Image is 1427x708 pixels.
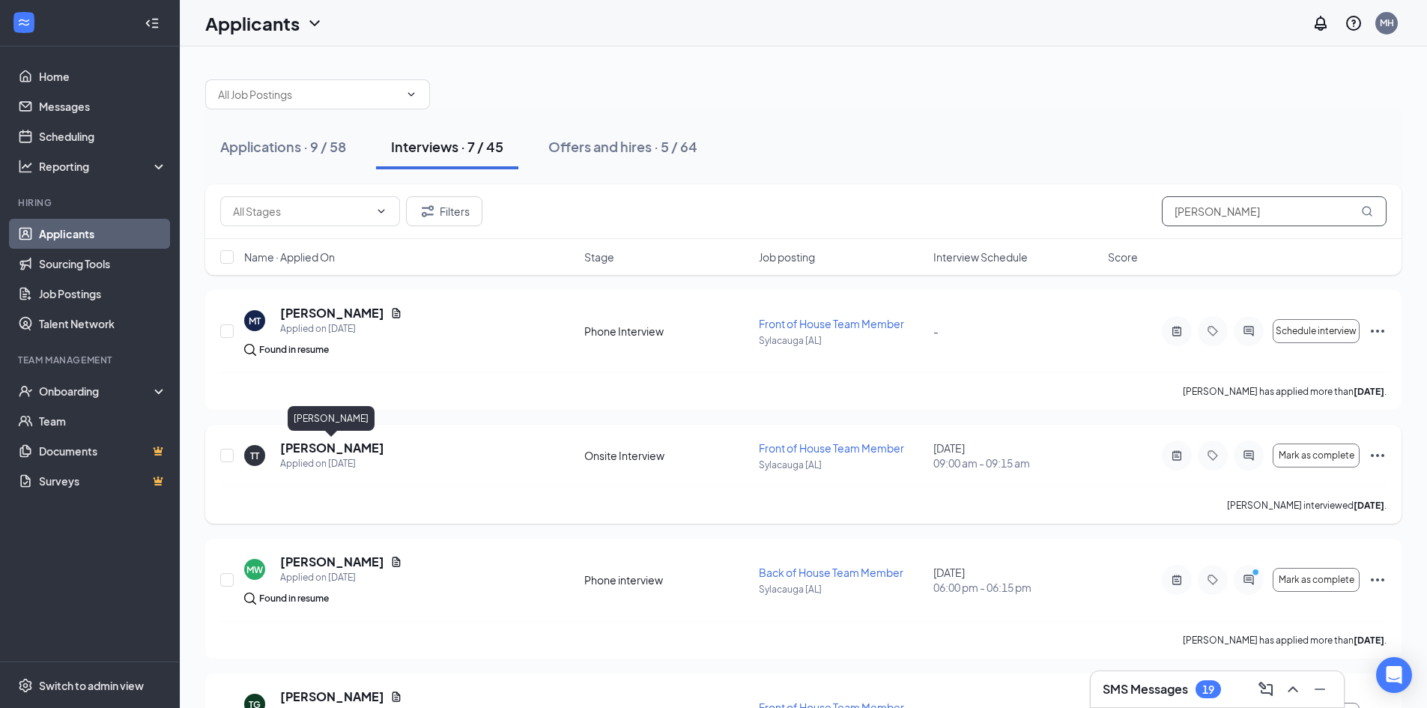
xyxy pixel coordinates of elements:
[759,583,924,596] p: Sylacauga [AL]
[39,219,167,249] a: Applicants
[933,324,939,338] span: -
[1311,680,1329,698] svg: Minimize
[1240,450,1258,462] svg: ActiveChat
[220,137,346,156] div: Applications · 9 / 58
[39,61,167,91] a: Home
[375,205,387,217] svg: ChevronDown
[250,450,259,462] div: TT
[759,566,903,579] span: Back of House Team Member
[39,279,167,309] a: Job Postings
[39,678,144,693] div: Switch to admin view
[244,593,256,605] img: search.bf7aa3482b7795d4f01b.svg
[1279,575,1354,585] span: Mark as complete
[1345,14,1363,32] svg: QuestionInfo
[1369,322,1387,340] svg: Ellipses
[1168,574,1186,586] svg: ActiveNote
[405,88,417,100] svg: ChevronDown
[1354,635,1384,646] b: [DATE]
[391,137,503,156] div: Interviews · 7 / 45
[218,86,399,103] input: All Job Postings
[1312,14,1330,32] svg: Notifications
[39,309,167,339] a: Talent Network
[584,572,750,587] div: Phone interview
[1273,444,1360,468] button: Mark as complete
[406,196,482,226] button: Filter Filters
[244,249,335,264] span: Name · Applied On
[1204,574,1222,586] svg: Tag
[1354,500,1384,511] b: [DATE]
[584,324,750,339] div: Phone Interview
[548,137,697,156] div: Offers and hires · 5 / 64
[39,466,167,496] a: SurveysCrown
[1273,568,1360,592] button: Mark as complete
[39,406,167,436] a: Team
[233,203,369,220] input: All Stages
[933,441,1099,471] div: [DATE]
[244,344,256,356] img: search.bf7aa3482b7795d4f01b.svg
[280,456,384,471] div: Applied on [DATE]
[1361,205,1373,217] svg: MagnifyingGlass
[1168,325,1186,337] svg: ActiveNote
[16,15,31,30] svg: WorkstreamLogo
[1254,677,1278,701] button: ComposeMessage
[145,16,160,31] svg: Collapse
[584,448,750,463] div: Onsite Interview
[39,159,168,174] div: Reporting
[759,317,904,330] span: Front of House Team Member
[18,159,33,174] svg: Analysis
[39,249,167,279] a: Sourcing Tools
[933,456,1099,471] span: 09:00 am - 09:15 am
[259,342,329,357] div: Found in resume
[759,249,815,264] span: Job posting
[18,678,33,693] svg: Settings
[1281,677,1305,701] button: ChevronUp
[1380,16,1394,29] div: MH
[1284,680,1302,698] svg: ChevronUp
[18,354,164,366] div: Team Management
[1162,196,1387,226] input: Search in interviews
[1279,450,1354,461] span: Mark as complete
[39,384,154,399] div: Onboarding
[1202,683,1214,696] div: 19
[1183,634,1387,647] p: [PERSON_NAME] has applied more than .
[1240,574,1258,586] svg: ActiveChat
[933,580,1099,595] span: 06:00 pm - 06:15 pm
[280,440,384,456] h5: [PERSON_NAME]
[1108,249,1138,264] span: Score
[584,249,614,264] span: Stage
[246,563,263,576] div: MW
[1354,386,1384,397] b: [DATE]
[1308,677,1332,701] button: Minimize
[39,121,167,151] a: Scheduling
[249,315,261,327] div: MT
[419,202,437,220] svg: Filter
[280,570,402,585] div: Applied on [DATE]
[1249,568,1267,580] svg: PrimaryDot
[759,459,924,471] p: Sylacauga [AL]
[280,321,402,336] div: Applied on [DATE]
[39,91,167,121] a: Messages
[205,10,300,36] h1: Applicants
[306,14,324,32] svg: ChevronDown
[390,307,402,319] svg: Document
[1204,450,1222,462] svg: Tag
[288,406,375,431] div: [PERSON_NAME]
[1273,319,1360,343] button: Schedule interview
[1369,447,1387,465] svg: Ellipses
[390,691,402,703] svg: Document
[1204,325,1222,337] svg: Tag
[18,384,33,399] svg: UserCheck
[39,436,167,466] a: DocumentsCrown
[933,565,1099,595] div: [DATE]
[1257,680,1275,698] svg: ComposeMessage
[259,591,329,606] div: Found in resume
[933,249,1028,264] span: Interview Schedule
[390,556,402,568] svg: Document
[280,689,384,705] h5: [PERSON_NAME]
[1103,681,1188,698] h3: SMS Messages
[1168,450,1186,462] svg: ActiveNote
[1276,326,1357,336] span: Schedule interview
[759,441,904,455] span: Front of House Team Member
[1376,657,1412,693] div: Open Intercom Messenger
[280,305,384,321] h5: [PERSON_NAME]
